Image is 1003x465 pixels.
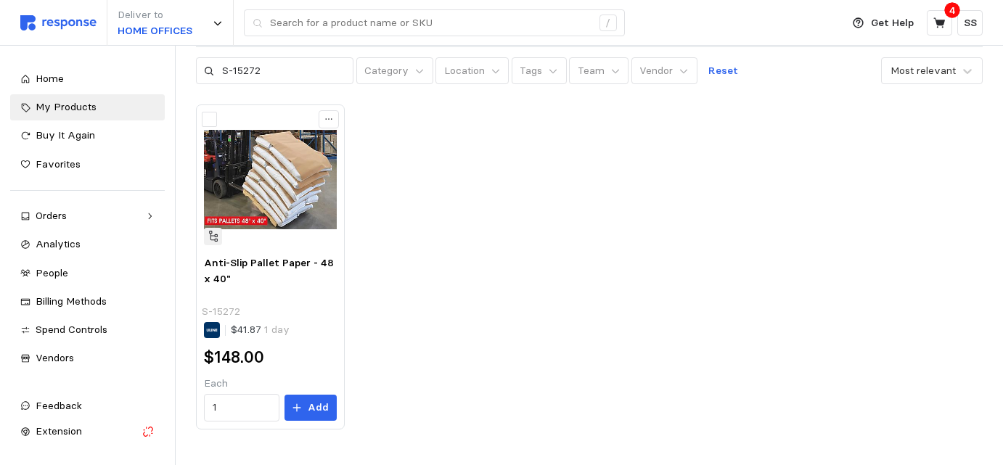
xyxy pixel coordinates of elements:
button: Reset [700,57,746,85]
div: Most relevant [891,63,956,78]
button: Location [435,57,509,85]
a: Orders [10,203,165,229]
button: Category [356,57,433,85]
p: Location [444,63,485,79]
button: Team [569,57,629,85]
button: Vendor [631,57,697,85]
span: Analytics [36,237,81,250]
button: Tags [512,57,567,85]
button: Add [284,395,337,421]
a: My Products [10,94,165,120]
p: Deliver to [118,7,192,23]
a: Analytics [10,231,165,258]
span: Buy It Again [36,128,95,141]
span: My Products [36,100,97,113]
a: Buy It Again [10,123,165,149]
a: Billing Methods [10,289,165,315]
p: Category [364,63,409,79]
button: Feedback [10,393,165,419]
p: 4 [949,2,956,18]
span: Anti-Slip Pallet Paper - 48 x 40" [204,256,334,285]
span: Home [36,72,64,85]
input: Search [222,58,345,84]
button: Extension [10,419,165,445]
input: Qty [213,395,271,421]
div: / [599,15,617,32]
p: HOME OFFICES [118,23,192,39]
p: Each [204,376,337,392]
span: Favorites [36,157,81,170]
a: Spend Controls [10,317,165,343]
p: Vendor [639,63,673,79]
div: Orders [36,208,139,224]
img: svg%3e [20,15,97,30]
img: S-15272_txt_USEng [204,113,337,246]
span: Vendors [36,351,74,364]
p: Tags [520,63,542,79]
a: People [10,260,165,287]
span: Billing Methods [36,295,107,308]
span: 1 day [261,323,290,336]
a: Favorites [10,152,165,178]
p: Team [578,63,605,79]
button: SS [957,10,983,36]
p: SS [964,15,977,31]
span: Feedback [36,399,82,412]
p: $41.87 [231,322,290,338]
p: Get Help [871,15,914,31]
p: Reset [708,63,738,79]
span: Spend Controls [36,323,107,336]
span: Extension [36,424,82,437]
span: People [36,266,68,279]
a: Vendors [10,345,165,371]
p: S-15272 [202,304,240,320]
h2: $148.00 [204,346,264,369]
p: Add [308,400,329,416]
a: Home [10,66,165,92]
button: Get Help [844,9,922,37]
input: Search for a product name or SKU [270,10,591,36]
